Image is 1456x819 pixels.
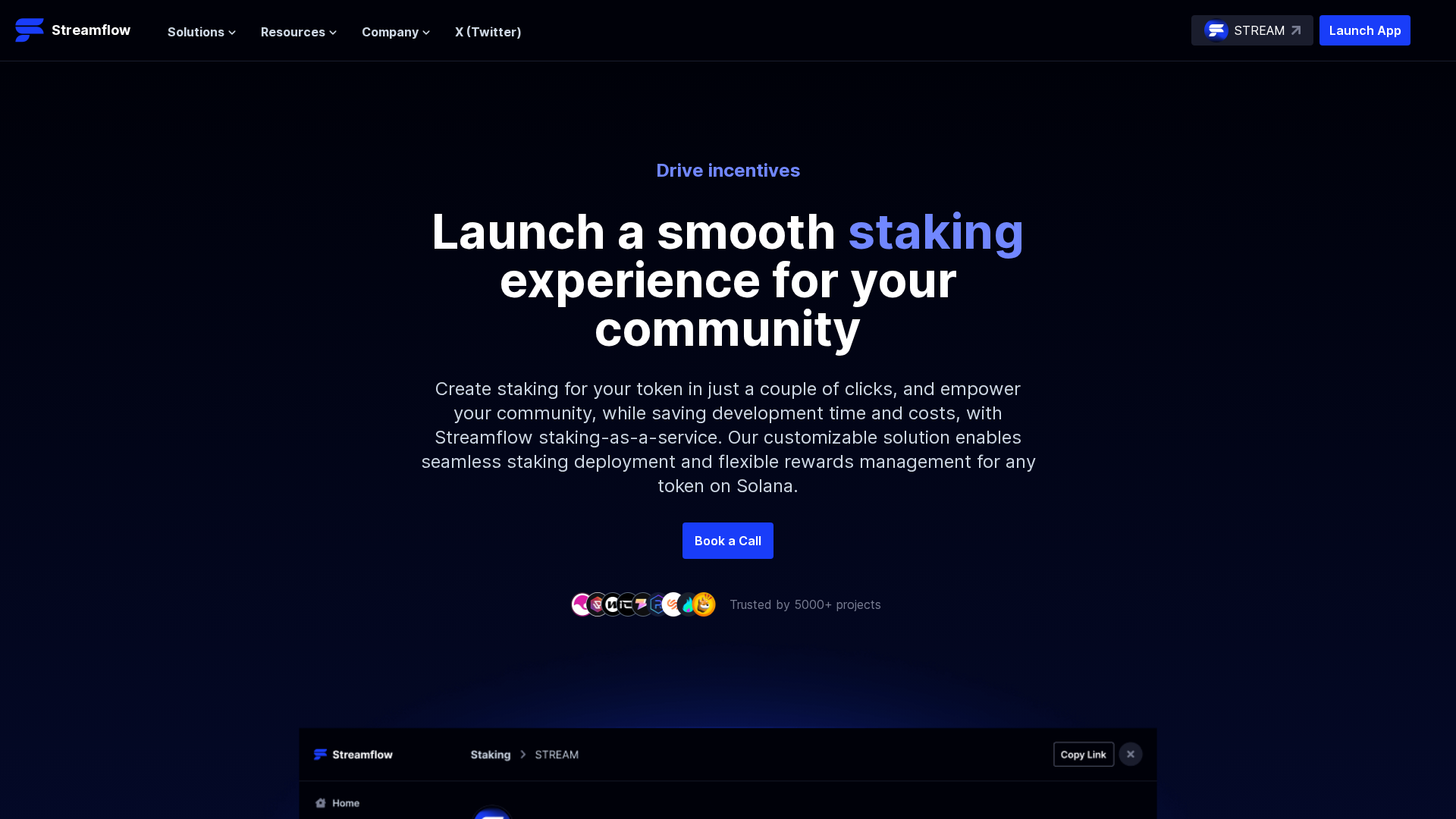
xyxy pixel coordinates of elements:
[362,23,419,41] span: Company
[661,592,686,616] img: company-7
[308,158,1148,183] p: Drive incentives
[1204,18,1228,42] img: streamflow-logo-circle.png
[682,522,773,559] a: Book a Call
[585,592,610,616] img: company-2
[362,23,431,41] button: Company
[730,595,881,613] p: Trusted by 5000+ projects
[387,207,1069,353] p: Launch a smooth experience for your community
[692,592,716,616] img: company-9
[570,592,595,616] img: company-1
[676,592,701,616] img: company-8
[168,23,224,41] span: Solutions
[168,23,237,41] button: Solutions
[1291,26,1301,35] img: top-right-arrow.svg
[601,592,625,616] img: company-3
[646,592,670,616] img: company-6
[15,15,45,45] img: Streamflow Logo
[261,23,337,41] button: Resources
[631,592,655,616] img: company-5
[402,353,1054,522] p: Create staking for your token in just a couple of clicks, and empower your community, while savin...
[15,15,152,45] a: Streamflow
[616,592,640,616] img: company-4
[52,20,130,41] p: Streamflow
[261,23,325,41] span: Resources
[1319,15,1410,45] button: Launch App
[1191,15,1313,45] a: STREAM
[1235,21,1285,39] p: STREAM
[455,24,522,39] a: X (Twitter)
[848,202,1025,260] span: staking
